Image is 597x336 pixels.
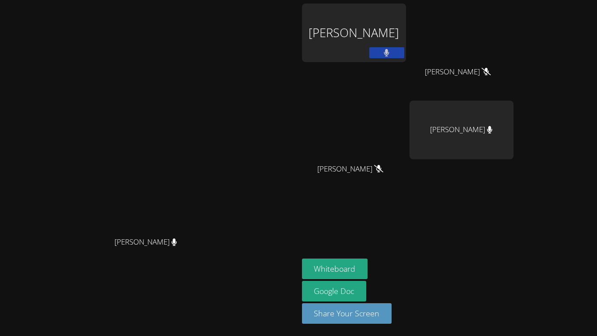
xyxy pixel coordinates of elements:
button: Share Your Screen [302,303,392,324]
div: [PERSON_NAME] [302,3,406,62]
a: Google Doc [302,281,367,301]
span: [PERSON_NAME] [425,66,491,78]
button: Whiteboard [302,259,368,279]
span: [PERSON_NAME] [317,163,383,175]
span: [PERSON_NAME] [115,236,177,248]
div: [PERSON_NAME] [410,101,514,159]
